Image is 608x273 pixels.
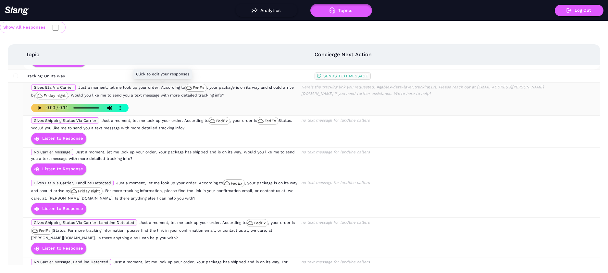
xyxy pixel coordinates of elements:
th: Topic [23,44,312,65]
button: Analytics [236,4,297,17]
span: no text message for landline callers [301,220,370,225]
span: no text message for landline callers [301,180,370,185]
button: Listen to Response [31,133,86,144]
span: no text message for landline callers [301,118,370,123]
a: Analytics [236,8,297,12]
span: message [317,73,321,79]
span: No Carrier Message [31,149,73,155]
button: Collapse row [13,74,18,78]
span: Gives Shipping Status Via Carrier, Landline Detected [31,219,137,226]
button: Listen to Response [31,203,86,214]
span: Just a moment, let me look up your order. Your package has shipped and is on its way. Would you l... [31,150,295,161]
div: Tracking: On Its Way [26,73,309,79]
button: Listen to Response [31,163,86,175]
th: Concierge Next Action [312,44,601,65]
div: Here's the tracking link you requested: #gablex-data-layer.tracking.url. Please reach out at [EMA... [300,84,567,97]
span: Gives Eta Via Carrier [31,84,76,91]
span: Gives Shipping Status Via Carrier [31,117,99,124]
button: Topics [310,4,372,17]
span: Just a moment, let me look up your order. According to , your package is on its way and should ar... [31,181,297,201]
img: 623511267c55cb56e2f2a487_logo2.png [5,6,29,15]
button: Log Out [555,5,603,16]
span: no text message for landline callers [301,260,370,264]
div: Click to edit your responses [133,69,192,79]
span: Just a moment, let me look up your order. According to , your package is on its way and should ar... [31,85,294,97]
span: no text message for landline callers [301,150,370,154]
span: Just a moment, let me look up your order. According to , your order is Status. Would you like me ... [31,118,292,130]
span: No Carrier Message, Landline Detected [31,259,111,265]
button: Listen to Response [31,243,86,254]
span: Gives Eta Via Carrier, Landline Detected [31,180,114,186]
span: Just a moment, let me look up your order. According to , your order is Status. For more tracking ... [31,220,295,240]
span: SENDS TEXT MESSAGE [323,74,368,78]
